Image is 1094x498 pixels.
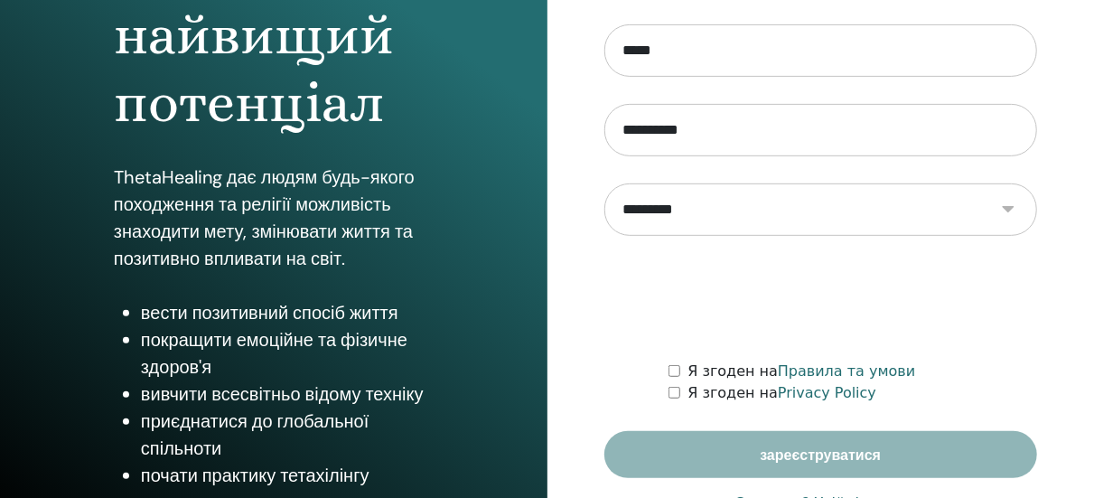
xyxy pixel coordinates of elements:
[141,326,434,381] li: покращити емоційне та фізичне здоров'я
[141,408,434,462] li: приєднатися до глобальної спільноти
[683,263,958,334] iframe: reCAPTCHA
[778,384,876,401] a: Privacy Policy
[114,164,434,272] p: ThetaHealing дає людям будь-якого походження та релігії можливість знаходити мету, змінювати житт...
[687,382,876,404] label: Я згоден на
[141,381,434,408] li: вивчити всесвітньо відому техніку
[778,362,915,380] a: Правила та умови
[687,361,915,382] label: Я згоден на
[141,299,434,326] li: вести позитивний спосіб життя
[141,462,434,489] li: почати практику тетахілінгу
